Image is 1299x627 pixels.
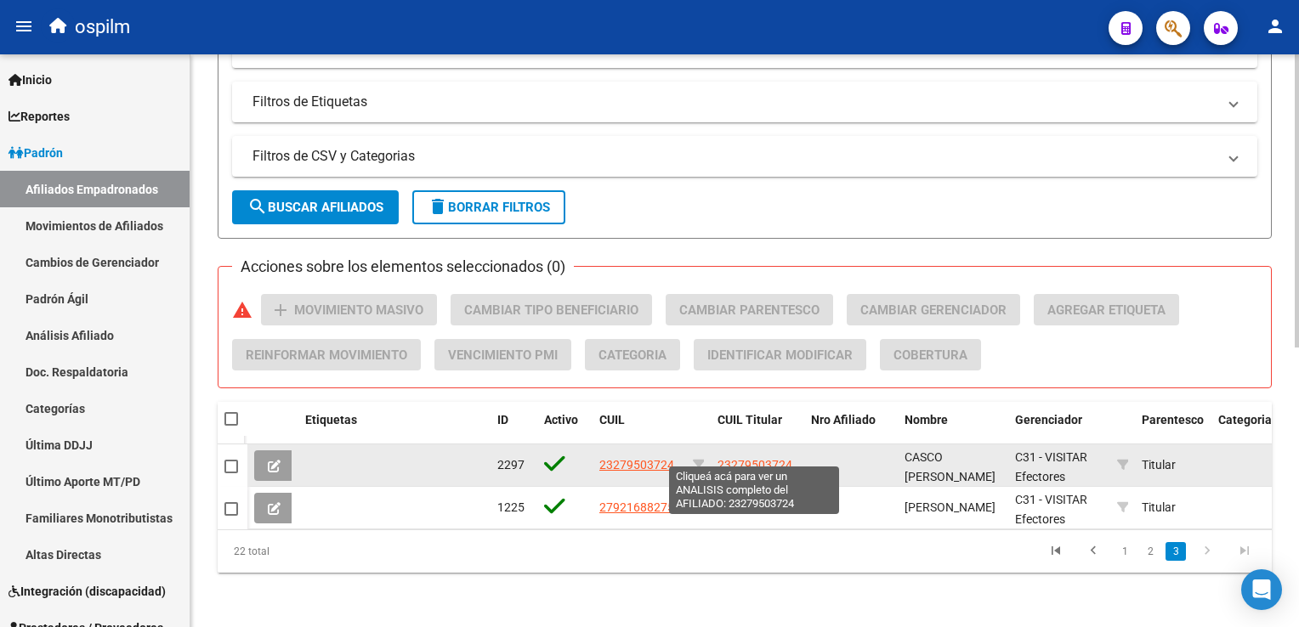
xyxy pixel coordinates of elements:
[232,300,252,320] mat-icon: warning
[544,413,578,426] span: Activo
[1008,402,1110,458] datatable-header-cell: Gerenciador
[9,582,166,601] span: Integración (discapacidad)
[666,294,833,325] button: Cambiar Parentesco
[905,413,948,426] span: Nombre
[1115,542,1135,561] a: 1
[428,196,448,217] mat-icon: delete
[247,200,383,215] span: Buscar Afiliados
[905,450,996,483] span: CASCO [PERSON_NAME]
[252,147,1217,166] mat-panel-title: Filtros de CSV y Categorias
[1211,402,1279,458] datatable-header-cell: Categoria
[1015,493,1087,545] span: C31 - VISITAR Efectores Sociales
[1142,458,1176,472] span: Titular
[1137,537,1163,566] li: page 2
[451,294,652,325] button: Cambiar Tipo Beneficiario
[1077,542,1109,561] a: go to previous page
[1040,542,1072,561] a: go to first page
[448,347,558,363] span: Vencimiento PMI
[707,347,853,363] span: Identificar Modificar
[718,413,782,426] span: CUIL Titular
[9,107,70,126] span: Reportes
[232,190,399,224] button: Buscar Afiliados
[497,458,525,472] span: 2297
[305,413,357,426] span: Etiquetas
[1265,16,1285,37] mat-icon: person
[218,530,426,573] div: 22 total
[893,347,967,363] span: Cobertura
[847,294,1020,325] button: Cambiar Gerenciador
[491,402,537,458] datatable-header-cell: ID
[694,339,866,370] button: Identificar Modificar
[246,347,407,363] span: Reinformar Movimiento
[9,71,52,89] span: Inicio
[718,458,792,472] span: 23279503724
[434,339,571,370] button: Vencimiento PMI
[593,402,686,458] datatable-header-cell: CUIL
[75,8,130,46] span: ospilm
[1218,413,1272,426] span: Categoria
[898,402,1008,458] datatable-header-cell: Nombre
[804,402,898,458] datatable-header-cell: Nro Afiliado
[232,136,1257,177] mat-expansion-panel-header: Filtros de CSV y Categorias
[294,302,423,318] span: Movimiento Masivo
[811,413,876,426] span: Nro Afiliado
[1166,542,1186,561] a: 3
[599,458,674,472] span: 23279503724
[1034,294,1179,325] button: Agregar Etiqueta
[497,500,525,514] span: 1225
[232,82,1257,122] mat-expansion-panel-header: Filtros de Etiquetas
[1047,302,1166,318] span: Agregar Etiqueta
[270,300,291,320] mat-icon: add
[261,294,437,325] button: Movimiento Masivo
[247,196,268,217] mat-icon: search
[232,255,574,279] h3: Acciones sobre los elementos seleccionados (0)
[905,500,996,514] span: [PERSON_NAME]
[497,413,508,426] span: ID
[1135,402,1211,458] datatable-header-cell: Parentesco
[599,413,625,426] span: CUIL
[464,302,638,318] span: Cambiar Tipo Beneficiario
[711,402,804,458] datatable-header-cell: CUIL Titular
[1140,542,1160,561] a: 2
[1241,569,1282,610] div: Open Intercom Messenger
[585,339,680,370] button: Categoria
[9,144,63,162] span: Padrón
[1191,542,1223,561] a: go to next page
[232,339,421,370] button: Reinformar Movimiento
[1015,413,1082,426] span: Gerenciador
[1112,537,1137,566] li: page 1
[1142,500,1176,514] span: Titular
[298,402,491,458] datatable-header-cell: Etiquetas
[598,347,667,363] span: Categoria
[537,402,593,458] datatable-header-cell: Activo
[718,500,792,514] span: 27921688275
[252,93,1217,111] mat-panel-title: Filtros de Etiquetas
[599,500,674,514] span: 27921688275
[1228,542,1261,561] a: go to last page
[428,200,550,215] span: Borrar Filtros
[1142,413,1204,426] span: Parentesco
[860,302,1007,318] span: Cambiar Gerenciador
[412,190,565,224] button: Borrar Filtros
[14,16,34,37] mat-icon: menu
[1163,537,1188,566] li: page 3
[679,302,820,318] span: Cambiar Parentesco
[880,339,981,370] button: Cobertura
[1015,450,1087,503] span: C31 - VISITAR Efectores Sociales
